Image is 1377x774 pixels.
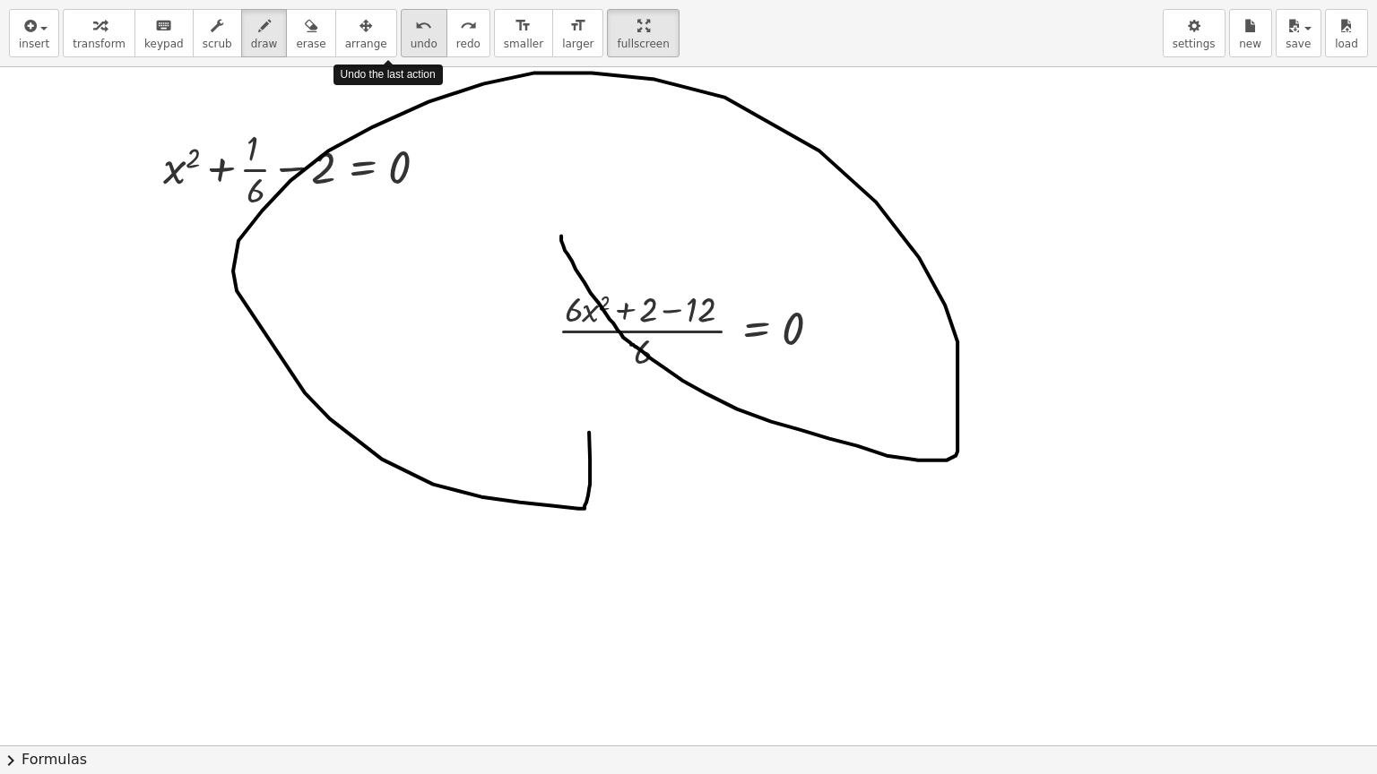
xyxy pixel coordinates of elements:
[286,9,335,57] button: erase
[460,15,477,37] i: redo
[1286,38,1311,50] span: save
[552,9,603,57] button: format_sizelarger
[1325,9,1368,57] button: load
[144,38,184,50] span: keypad
[569,15,586,37] i: format_size
[456,38,481,50] span: redo
[607,9,679,57] button: fullscreen
[335,9,397,57] button: arrange
[73,38,126,50] span: transform
[333,64,443,85] div: Undo the last action
[345,38,387,50] span: arrange
[1239,38,1261,50] span: new
[1276,9,1321,57] button: save
[296,38,325,50] span: erase
[134,9,194,57] button: keyboardkeypad
[1163,9,1225,57] button: settings
[515,15,532,37] i: format_size
[203,38,232,50] span: scrub
[1335,38,1358,50] span: load
[193,9,242,57] button: scrub
[1229,9,1272,57] button: new
[1173,38,1216,50] span: settings
[19,38,49,50] span: insert
[446,9,490,57] button: redoredo
[241,9,288,57] button: draw
[401,9,447,57] button: undoundo
[251,38,278,50] span: draw
[63,9,135,57] button: transform
[415,15,432,37] i: undo
[617,38,669,50] span: fullscreen
[411,38,437,50] span: undo
[504,38,543,50] span: smaller
[562,38,593,50] span: larger
[494,9,553,57] button: format_sizesmaller
[155,15,172,37] i: keyboard
[9,9,59,57] button: insert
